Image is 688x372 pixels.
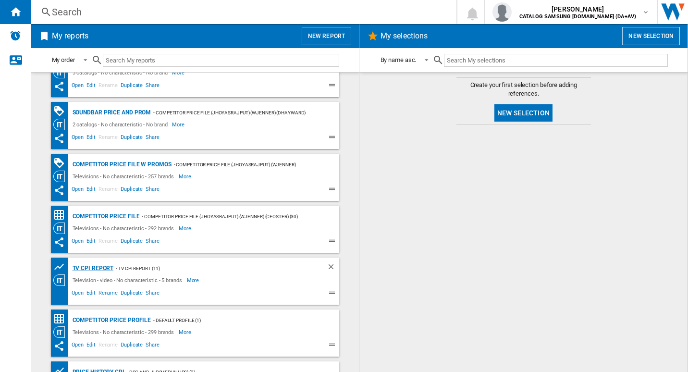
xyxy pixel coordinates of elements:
[172,119,186,130] span: More
[179,326,193,338] span: More
[53,133,65,144] ng-md-icon: This report has been shared with you
[85,81,97,92] span: Edit
[70,171,179,182] div: Televisions - No characteristic - 257 brands
[97,288,119,300] span: Rename
[144,81,161,92] span: Share
[53,209,70,221] div: Price Matrix
[53,236,65,248] ng-md-icon: This report has been shared with you
[179,223,193,234] span: More
[519,13,636,20] b: CATALOG SAMSUNG [DOMAIN_NAME] (DA+AV)
[494,104,553,122] button: New selection
[53,171,70,182] div: Category View
[52,56,75,63] div: My order
[70,81,86,92] span: Open
[179,171,193,182] span: More
[53,67,70,78] div: Category View
[187,274,201,286] span: More
[113,262,307,274] div: - TV CPI Report (11)
[97,81,119,92] span: Rename
[70,119,172,130] div: 2 catalogs - No characteristic - No brand
[70,236,86,248] span: Open
[70,326,179,338] div: Televisions - No characteristic - 299 brands
[456,81,591,98] span: Create your first selection before adding references.
[70,314,151,326] div: Competitor Price Profile
[97,340,119,352] span: Rename
[492,2,512,22] img: profile.jpg
[103,54,339,67] input: Search My reports
[622,27,680,45] button: New selection
[53,340,65,352] ng-md-icon: This report has been shared with you
[53,261,70,273] div: Product prices grid
[70,223,179,234] div: Televisions - No characteristic - 292 brands
[70,159,172,171] div: Competitor price file w promos
[70,211,140,223] div: Competitor price file
[139,211,319,223] div: - Competitor price file (jhoyasrajput) (wjenner) (cfoster) (30)
[53,274,70,286] div: Category View
[52,5,431,19] div: Search
[444,54,667,67] input: Search My selections
[381,56,417,63] div: By name asc.
[172,159,320,171] div: - Competitor price file (jhoyasrajput) (wjenner) (cfoster) (30)
[70,133,86,144] span: Open
[10,30,21,41] img: alerts-logo.svg
[85,288,97,300] span: Edit
[119,288,144,300] span: Duplicate
[519,4,636,14] span: [PERSON_NAME]
[70,340,86,352] span: Open
[53,157,70,169] div: PROMOTIONS Matrix
[97,236,119,248] span: Rename
[379,27,430,45] h2: My selections
[144,340,161,352] span: Share
[302,27,351,45] button: New report
[53,185,65,196] ng-md-icon: This report has been shared with you
[85,340,97,352] span: Edit
[97,185,119,196] span: Rename
[53,223,70,234] div: Category View
[70,288,86,300] span: Open
[53,81,65,92] ng-md-icon: This report has been shared with you
[144,288,161,300] span: Share
[53,119,70,130] div: Category View
[144,236,161,248] span: Share
[70,107,151,119] div: Soundbar Price and Prom
[119,185,144,196] span: Duplicate
[70,185,86,196] span: Open
[151,107,319,119] div: - Competitor price file (jhoyasrajput) (wjenner) (dhayward) (cfoster) (30)
[119,81,144,92] span: Duplicate
[70,67,172,78] div: 3 catalogs - No characteristic - No brand
[172,67,186,78] span: More
[85,133,97,144] span: Edit
[53,326,70,338] div: Category View
[85,185,97,196] span: Edit
[144,133,161,144] span: Share
[327,262,339,274] div: Delete
[85,236,97,248] span: Edit
[53,105,70,117] div: PROMOTIONS Matrix
[144,185,161,196] span: Share
[70,262,114,274] div: TV CPI Report
[119,133,144,144] span: Duplicate
[151,314,319,326] div: - Default profile (1)
[97,133,119,144] span: Rename
[50,27,90,45] h2: My reports
[119,236,144,248] span: Duplicate
[70,274,187,286] div: Television - video - No characteristic - 5 brands
[119,340,144,352] span: Duplicate
[53,313,70,325] div: Price Matrix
